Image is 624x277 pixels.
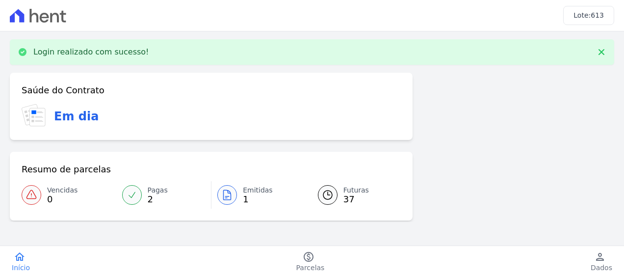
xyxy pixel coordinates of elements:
[47,195,78,203] span: 0
[22,164,111,175] h3: Resumo de parcelas
[573,10,604,21] h3: Lote:
[594,251,606,263] i: person
[148,195,168,203] span: 2
[579,251,624,273] a: personDados
[22,181,116,209] a: Vencidas 0
[306,181,401,209] a: Futuras 37
[54,108,99,125] h3: Em dia
[14,251,26,263] i: home
[243,195,273,203] span: 1
[303,251,314,263] i: paid
[116,181,211,209] a: Pagas 2
[343,185,369,195] span: Futuras
[33,47,149,57] p: Login realizado com sucesso!
[47,185,78,195] span: Vencidas
[285,251,337,273] a: paidParcelas
[148,185,168,195] span: Pagas
[243,185,273,195] span: Emitidas
[343,195,369,203] span: 37
[296,263,325,273] span: Parcelas
[591,263,612,273] span: Dados
[211,181,306,209] a: Emitidas 1
[22,84,104,96] h3: Saúde do Contrato
[591,11,604,19] span: 613
[12,263,30,273] span: Início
